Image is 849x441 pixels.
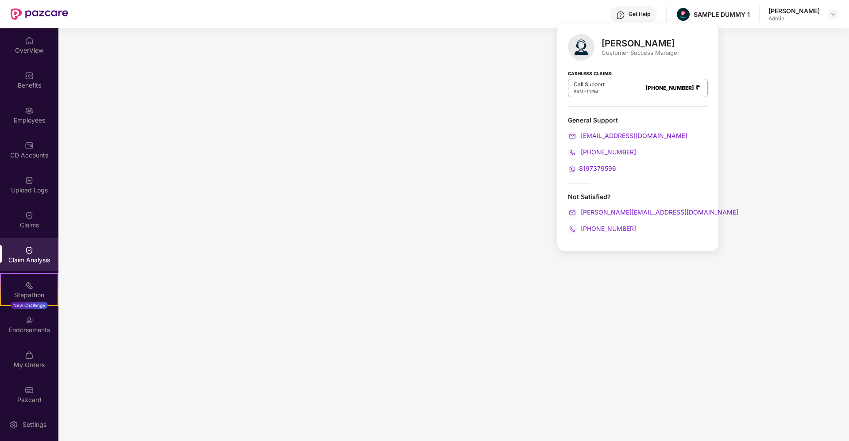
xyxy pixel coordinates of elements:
div: - [574,88,605,95]
div: Customer Success Manager [602,49,679,57]
div: Admin [768,15,820,22]
img: svg+xml;base64,PHN2ZyBpZD0iRW5kb3JzZW1lbnRzIiB4bWxucz0iaHR0cDovL3d3dy53My5vcmcvMjAwMC9zdmciIHdpZH... [25,316,34,325]
div: Stepathon [1,291,58,299]
div: New Challenge [11,302,48,309]
img: svg+xml;base64,PHN2ZyBpZD0iQ2xhaW0iIHhtbG5zPSJodHRwOi8vd3d3LnczLm9yZy8yMDAwL3N2ZyIgd2lkdGg9IjIwIi... [25,246,34,255]
a: [EMAIL_ADDRESS][DOMAIN_NAME] [568,132,687,139]
img: New Pazcare Logo [11,8,68,20]
img: svg+xml;base64,PHN2ZyBpZD0iQ0RfQWNjb3VudHMiIGRhdGEtbmFtZT0iQ0QgQWNjb3VudHMiIHhtbG5zPSJodHRwOi8vd3... [25,141,34,150]
a: 8197379596 [568,165,616,172]
img: svg+xml;base64,PHN2ZyB4bWxucz0iaHR0cDovL3d3dy53My5vcmcvMjAwMC9zdmciIHhtbG5zOnhsaW5rPSJodHRwOi8vd3... [568,34,594,61]
img: svg+xml;base64,PHN2ZyB4bWxucz0iaHR0cDovL3d3dy53My5vcmcvMjAwMC9zdmciIHdpZHRoPSIyMSIgaGVpZ2h0PSIyMC... [25,281,34,290]
a: [PHONE_NUMBER] [568,225,636,232]
img: svg+xml;base64,PHN2ZyB4bWxucz0iaHR0cDovL3d3dy53My5vcmcvMjAwMC9zdmciIHdpZHRoPSIyMCIgaGVpZ2h0PSIyMC... [568,165,577,174]
img: svg+xml;base64,PHN2ZyBpZD0iQmVuZWZpdHMiIHhtbG5zPSJodHRwOi8vd3d3LnczLm9yZy8yMDAwL3N2ZyIgd2lkdGg9Ij... [25,71,34,80]
img: svg+xml;base64,PHN2ZyBpZD0iSGVscC0zMngzMiIgeG1sbnM9Imh0dHA6Ly93d3cudzMub3JnLzIwMDAvc3ZnIiB3aWR0aD... [616,11,625,19]
img: svg+xml;base64,PHN2ZyBpZD0iSG9tZSIgeG1sbnM9Imh0dHA6Ly93d3cudzMub3JnLzIwMDAvc3ZnIiB3aWR0aD0iMjAiIG... [25,36,34,45]
a: [PHONE_NUMBER] [568,148,636,156]
div: Not Satisfied? [568,192,708,201]
img: svg+xml;base64,PHN2ZyBpZD0iUGF6Y2FyZCIgeG1sbnM9Imh0dHA6Ly93d3cudzMub3JnLzIwMDAvc3ZnIiB3aWR0aD0iMj... [25,386,34,395]
div: Settings [20,420,49,429]
div: General Support [568,116,708,124]
div: General Support [568,116,708,174]
span: [PHONE_NUMBER] [579,225,636,232]
img: Pazcare_Alternative_logo-01-01.png [677,8,690,21]
img: svg+xml;base64,PHN2ZyB4bWxucz0iaHR0cDovL3d3dy53My5vcmcvMjAwMC9zdmciIHdpZHRoPSIyMCIgaGVpZ2h0PSIyMC... [568,148,577,157]
a: [PHONE_NUMBER] [645,84,694,91]
img: svg+xml;base64,PHN2ZyBpZD0iRW1wbG95ZWVzIiB4bWxucz0iaHR0cDovL3d3dy53My5vcmcvMjAwMC9zdmciIHdpZHRoPS... [25,106,34,115]
span: [EMAIL_ADDRESS][DOMAIN_NAME] [579,132,687,139]
img: svg+xml;base64,PHN2ZyB4bWxucz0iaHR0cDovL3d3dy53My5vcmcvMjAwMC9zdmciIHdpZHRoPSIyMCIgaGVpZ2h0PSIyMC... [568,132,577,141]
span: 11PM [586,89,598,94]
a: [PERSON_NAME][EMAIL_ADDRESS][DOMAIN_NAME] [568,208,738,216]
div: Get Help [629,11,650,18]
div: Not Satisfied? [568,192,708,234]
img: svg+xml;base64,PHN2ZyBpZD0iVXBsb2FkX0xvZ3MiIGRhdGEtbmFtZT0iVXBsb2FkIExvZ3MiIHhtbG5zPSJodHRwOi8vd3... [25,176,34,185]
div: [PERSON_NAME] [768,7,820,15]
img: svg+xml;base64,PHN2ZyBpZD0iU2V0dGluZy0yMHgyMCIgeG1sbnM9Imh0dHA6Ly93d3cudzMub3JnLzIwMDAvc3ZnIiB3aW... [9,420,18,429]
p: Call Support [574,81,605,88]
div: SAMPLE DUMMY 1 [694,10,750,19]
strong: Cashless Claims: [568,68,613,78]
span: 8197379596 [579,165,616,172]
img: svg+xml;base64,PHN2ZyBpZD0iQ2xhaW0iIHhtbG5zPSJodHRwOi8vd3d3LnczLm9yZy8yMDAwL3N2ZyIgd2lkdGg9IjIwIi... [25,211,34,220]
img: svg+xml;base64,PHN2ZyBpZD0iTXlfT3JkZXJzIiBkYXRhLW5hbWU9Ik15IE9yZGVycyIgeG1sbnM9Imh0dHA6Ly93d3cudz... [25,351,34,360]
span: 8AM [574,89,583,94]
span: [PHONE_NUMBER] [579,148,636,156]
img: Clipboard Icon [695,84,702,92]
img: svg+xml;base64,PHN2ZyB4bWxucz0iaHR0cDovL3d3dy53My5vcmcvMjAwMC9zdmciIHdpZHRoPSIyMCIgaGVpZ2h0PSIyMC... [568,208,577,217]
img: svg+xml;base64,PHN2ZyBpZD0iRHJvcGRvd24tMzJ4MzIiIHhtbG5zPSJodHRwOi8vd3d3LnczLm9yZy8yMDAwL3N2ZyIgd2... [830,11,837,18]
span: [PERSON_NAME][EMAIL_ADDRESS][DOMAIN_NAME] [579,208,738,216]
img: svg+xml;base64,PHN2ZyB4bWxucz0iaHR0cDovL3d3dy53My5vcmcvMjAwMC9zdmciIHdpZHRoPSIyMCIgaGVpZ2h0PSIyMC... [568,225,577,234]
div: [PERSON_NAME] [602,38,679,49]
